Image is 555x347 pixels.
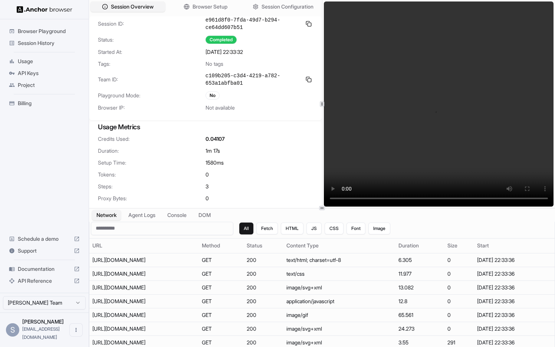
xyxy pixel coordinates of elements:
span: API Keys [18,69,80,77]
td: 0 [444,253,474,267]
td: GET [199,308,244,322]
span: Status: [98,36,206,43]
div: Support [6,245,83,257]
div: Schedule a demo [6,233,83,245]
td: [DATE] 22:33:36 [474,253,555,267]
td: 200 [244,322,284,335]
span: 3 [206,183,208,190]
div: Method [202,242,241,249]
button: Agent Logs [124,210,160,220]
td: 0 [444,308,474,322]
td: [DATE] 22:33:36 [474,280,555,294]
span: Support [18,247,71,254]
span: Proxy Bytes: [98,195,206,202]
span: Playground Mode: [98,92,206,99]
td: [DATE] 22:33:36 [474,322,555,335]
span: API Reference [18,277,71,285]
span: Session Configuration [262,3,313,10]
div: https://news.ycombinator.com/s.gif [92,311,196,319]
span: Steps: [98,183,206,190]
td: text/css [283,267,395,280]
div: Status [247,242,281,249]
div: https://news.ycombinator.com/y18.svg [92,339,196,346]
button: Open menu [69,323,83,337]
td: 11.977 [395,267,444,280]
td: 0 [444,322,474,335]
div: Duration [398,242,441,249]
div: No [206,91,220,100]
div: API Reference [6,275,83,287]
img: Anchor Logo [17,6,72,13]
div: S [6,323,19,337]
td: application/javascript [283,294,395,308]
span: Tags: [98,60,206,68]
span: Browser Playground [18,27,80,35]
td: [DATE] 22:33:36 [474,294,555,308]
div: https://news.ycombinator.com/hn.js?dundzI4KBTo5MKIo9Zw5 [92,298,196,305]
span: Setup Time: [98,159,206,166]
td: 0 [444,267,474,280]
div: Completed [206,36,237,44]
span: Documentation [18,265,71,273]
span: Billing [18,100,80,107]
td: image/svg+xml [283,322,395,335]
div: https://news.ycombinator.com/news.css?dundzI4KBTo5MKIo9Zw5 [92,270,196,278]
div: Documentation [6,263,83,275]
span: Browser IP: [98,104,206,111]
td: 6.305 [395,253,444,267]
td: 200 [244,280,284,294]
span: 0 [206,195,209,202]
td: text/html; charset=utf-8 [283,253,395,267]
button: Network [92,210,121,220]
h3: Usage Metrics [98,122,313,132]
span: Usage [18,58,80,65]
td: 12.8 [395,294,444,308]
div: https://news.ycombinator.com/triangle.svg [92,325,196,333]
div: Size [447,242,471,249]
span: Browser Setup [193,3,227,10]
span: c109b205-c3d4-4219-a782-653a1abfba01 [206,72,301,87]
button: DOM [194,210,215,220]
td: 200 [244,308,284,322]
span: Session Overview [111,3,154,10]
div: Billing [6,97,83,109]
td: 0 [444,280,474,294]
td: [DATE] 22:33:36 [474,267,555,280]
td: 200 [244,294,284,308]
span: Tokens: [98,171,206,178]
span: Not available [206,104,235,111]
div: https://news.ycombinator.com/ [92,256,196,264]
span: Session ID: [98,20,206,27]
div: Browser Playground [6,25,83,37]
button: Fetch [256,223,278,234]
span: Started At: [98,48,206,56]
span: Sonny L [22,318,64,325]
td: 200 [244,253,284,267]
span: Session History [18,39,80,47]
button: Console [163,210,191,220]
button: All [239,223,253,234]
div: Session History [6,37,83,49]
span: No tags [206,60,223,68]
button: JS [306,223,322,234]
button: CSS [325,223,344,234]
td: 13.082 [395,280,444,294]
span: 1m 17s [206,147,220,155]
div: Usage [6,55,83,67]
button: Font [347,223,365,234]
span: Team ID: [98,76,206,83]
span: Project [18,81,80,89]
span: 0.04107 [206,135,225,143]
span: sonnyl@zijus.com [22,326,60,340]
td: 200 [244,267,284,280]
td: GET [199,280,244,294]
td: GET [199,267,244,280]
td: GET [199,322,244,335]
div: https://news.ycombinator.com/y18.svg [92,284,196,291]
span: Schedule a demo [18,235,71,243]
div: API Keys [6,67,83,79]
td: GET [199,253,244,267]
span: 0 [206,171,209,178]
span: Credits Used: [98,135,206,143]
div: Project [6,79,83,91]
